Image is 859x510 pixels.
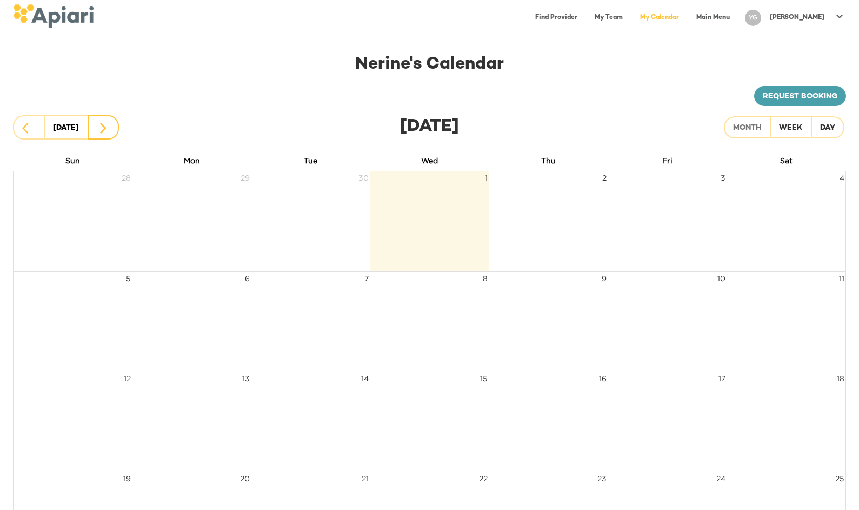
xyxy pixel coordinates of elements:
[733,122,761,135] div: Month
[715,472,727,485] span: 24
[478,472,489,485] span: 22
[588,6,629,29] a: My Team
[361,472,370,485] span: 21
[53,121,79,136] div: [DATE]
[239,171,251,184] span: 29
[717,372,727,385] span: 17
[484,171,489,184] span: 1
[634,6,685,29] a: My Calendar
[598,372,608,385] span: 16
[662,156,672,164] span: Fri
[720,171,727,184] span: 3
[13,52,846,77] div: Nerine 's Calendar
[770,13,824,22] p: [PERSON_NAME]
[541,156,556,164] span: Thu
[304,156,317,164] span: Tue
[148,115,711,140] div: [DATE]
[745,10,761,26] div: YG
[770,116,811,139] button: Week
[122,472,132,485] span: 19
[838,272,845,285] span: 11
[724,116,770,139] button: Month
[529,6,584,29] a: Find Provider
[838,171,845,184] span: 4
[184,156,200,164] span: Mon
[479,372,489,385] span: 15
[421,156,438,164] span: Wed
[239,472,251,485] span: 20
[601,272,608,285] span: 9
[13,4,94,28] img: logo
[65,156,80,164] span: Sun
[125,272,132,285] span: 5
[121,171,132,184] span: 28
[780,156,793,164] span: Sat
[357,171,370,184] span: 30
[123,372,132,385] span: 12
[779,122,802,135] div: Week
[241,372,251,385] span: 13
[244,272,251,285] span: 6
[716,272,727,285] span: 10
[754,86,846,107] a: Request booking
[360,372,370,385] span: 14
[601,171,608,184] span: 2
[811,116,844,139] button: Day
[763,90,837,104] span: Request booking
[690,6,736,29] a: Main Menu
[363,272,370,285] span: 7
[44,115,88,140] button: [DATE]
[836,372,845,385] span: 18
[834,472,845,485] span: 25
[596,472,608,485] span: 23
[482,272,489,285] span: 8
[820,122,835,135] div: Day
